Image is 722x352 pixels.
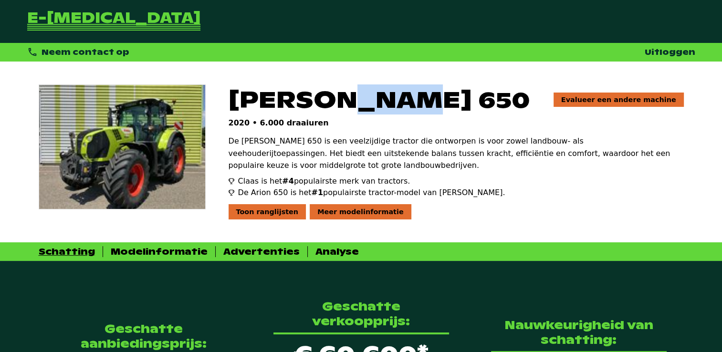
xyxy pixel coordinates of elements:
[27,11,200,31] a: Terug naar de startpagina
[311,188,323,197] span: #1
[282,176,294,186] span: #4
[238,187,505,198] span: De Arion 650 is het populairste tractor-model van [PERSON_NAME].
[554,93,684,107] a: Evalueer een andere machine
[42,47,129,57] span: Neem contact op
[315,246,359,257] div: Analyse
[223,246,300,257] div: Advertenties
[229,135,684,172] p: De [PERSON_NAME] 650 is een veelzijdige tractor die ontworpen is voor zowel landbouw- als veehoud...
[229,204,306,219] div: Toon ranglijsten
[27,47,130,58] div: Neem contact op
[645,47,695,57] a: Uitloggen
[39,246,95,257] div: Schatting
[111,246,208,257] div: Modelinformatie
[273,299,449,329] p: Geschatte verkoopprijs:
[229,118,684,127] p: 2020 • 6.000 draaiuren
[310,204,411,219] div: Meer modelinformatie
[229,84,530,114] span: [PERSON_NAME] 650
[491,318,667,347] p: Nauwkeurigheid van schatting:
[238,176,410,187] span: Claas is het populairste merk van tractors.
[56,321,231,351] p: Geschatte aanbiedingsprijs:
[39,85,205,209] img: Claas Arion 650 CMATIC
